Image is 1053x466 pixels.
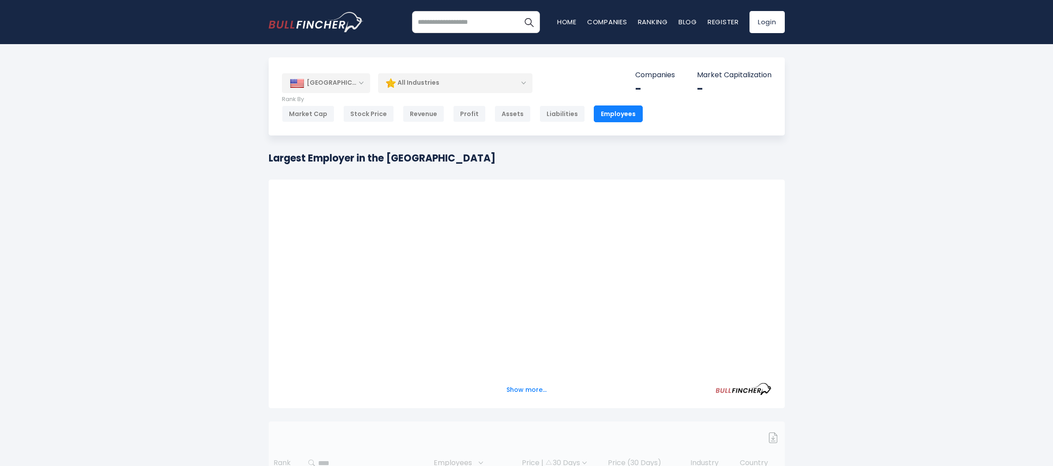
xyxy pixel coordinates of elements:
[638,17,668,26] a: Ranking
[343,105,394,122] div: Stock Price
[282,96,643,103] p: Rank By
[378,73,532,93] div: All Industries
[635,82,675,96] div: -
[594,105,643,122] div: Employees
[749,11,785,33] a: Login
[697,82,772,96] div: -
[453,105,486,122] div: Profit
[269,12,363,32] img: bullfincher logo
[635,71,675,80] p: Companies
[269,151,495,165] h1: Largest Employer in the [GEOGRAPHIC_DATA]
[282,105,334,122] div: Market Cap
[269,12,363,32] a: Go to homepage
[501,383,552,397] button: Show more...
[678,17,697,26] a: Blog
[495,105,531,122] div: Assets
[540,105,585,122] div: Liabilities
[282,73,370,93] div: [GEOGRAPHIC_DATA]
[708,17,739,26] a: Register
[587,17,627,26] a: Companies
[557,17,577,26] a: Home
[518,11,540,33] button: Search
[697,71,772,80] p: Market Capitalization
[403,105,444,122] div: Revenue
